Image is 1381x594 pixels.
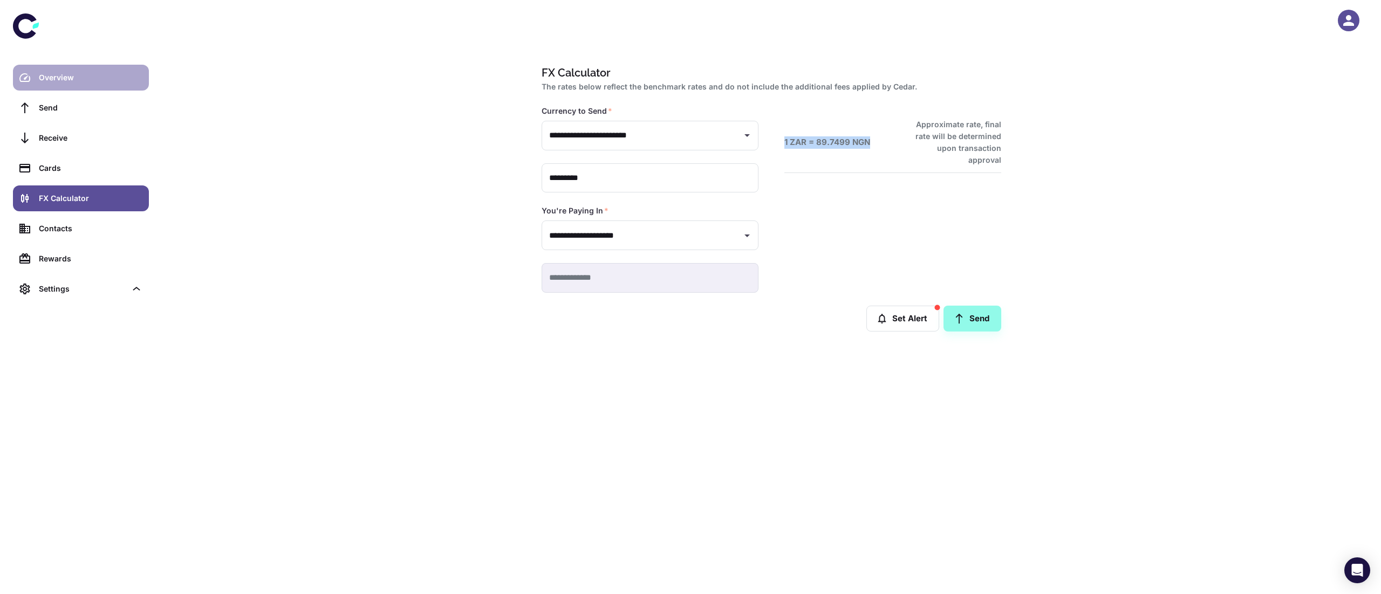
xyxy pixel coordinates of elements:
[740,228,755,243] button: Open
[13,185,149,211] a: FX Calculator
[944,306,1001,331] a: Send
[542,65,997,81] h1: FX Calculator
[542,106,612,116] label: Currency to Send
[39,283,126,295] div: Settings
[13,246,149,272] a: Rewards
[39,223,142,234] div: Contacts
[39,162,142,174] div: Cards
[784,136,870,149] h6: 1 ZAR = 89.7499 NGN
[740,128,755,143] button: Open
[13,216,149,241] a: Contacts
[904,119,1001,166] h6: Approximate rate, final rate will be determined upon transaction approval
[13,276,149,302] div: Settings
[39,253,142,265] div: Rewards
[39,192,142,204] div: FX Calculator
[13,155,149,181] a: Cards
[866,306,939,331] button: Set Alert
[542,205,609,216] label: You're Paying In
[39,132,142,144] div: Receive
[39,102,142,114] div: Send
[1344,557,1370,583] div: Open Intercom Messenger
[39,72,142,84] div: Overview
[13,65,149,91] a: Overview
[13,95,149,121] a: Send
[13,125,149,151] a: Receive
